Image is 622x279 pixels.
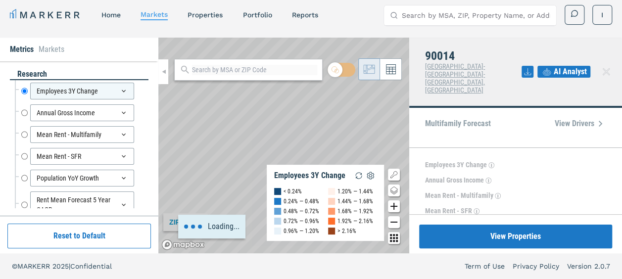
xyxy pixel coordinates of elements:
[388,200,400,212] button: Zoom in map button
[10,8,82,22] a: MARKERR
[141,10,168,18] a: markets
[465,261,505,271] a: Term of Use
[425,160,487,170] p: Employees 3Y Change
[425,49,522,62] h4: 90014
[388,216,400,228] button: Zoom out map button
[10,44,34,55] li: Metrics
[30,126,134,143] div: Mean Rent - Multifamily
[337,196,373,206] div: 1.44% — 1.68%
[192,65,317,75] input: Search by MSA or ZIP Code
[178,215,245,238] div: Loading...
[592,5,612,25] button: I
[30,83,134,99] div: Employees 3Y Change
[10,69,148,80] div: research
[30,170,134,186] div: Population YoY Growth
[161,239,205,250] a: Mapbox logo
[402,5,550,25] input: Search by MSA, ZIP, Property Name, or Address
[365,170,377,182] img: Settings
[274,171,345,181] div: Employees 3Y Change
[425,62,485,94] span: [GEOGRAPHIC_DATA]-[GEOGRAPHIC_DATA]-[GEOGRAPHIC_DATA], [GEOGRAPHIC_DATA]
[513,261,559,271] a: Privacy Policy
[537,66,590,78] button: AI Analyst
[601,10,603,20] span: I
[337,216,373,226] div: 1.92% — 2.16%
[30,148,134,165] div: Mean Rent - SFR
[388,169,400,181] button: Show/Hide Legend Map Button
[242,11,272,19] a: Portfolio
[337,226,356,236] div: > 2.16%
[419,225,612,248] button: View Properties
[425,206,472,216] p: Mean Rent - SFR
[337,186,373,196] div: 1.20% — 1.44%
[101,11,121,19] a: home
[52,262,70,270] span: 2025 |
[388,185,400,196] button: Change style map button
[17,262,52,270] span: MARKERR
[284,216,319,226] div: 0.72% — 0.96%
[284,186,302,196] div: < 0.24%
[337,206,373,216] div: 1.68% — 1.92%
[284,206,319,216] div: 0.48% — 0.72%
[425,190,493,201] p: Mean Rent - Multifamily
[30,104,134,121] div: Annual Gross Income
[353,170,365,182] img: Reload Legend
[425,120,491,128] p: Multifamily Forecast
[39,44,64,55] li: Markets
[12,262,17,270] span: ©
[7,224,151,248] button: Reset to Default
[554,66,587,78] span: AI Analyst
[70,262,112,270] span: Confidential
[188,11,223,19] a: properties
[284,196,319,206] div: 0.24% — 0.48%
[30,191,134,218] div: Rent Mean Forecast 5 Year CAGR
[567,261,610,271] a: Version 2.0.7
[388,232,400,244] button: Other options map button
[284,226,319,236] div: 0.96% — 1.20%
[425,175,484,186] p: Annual Gross Income
[291,11,318,19] a: reports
